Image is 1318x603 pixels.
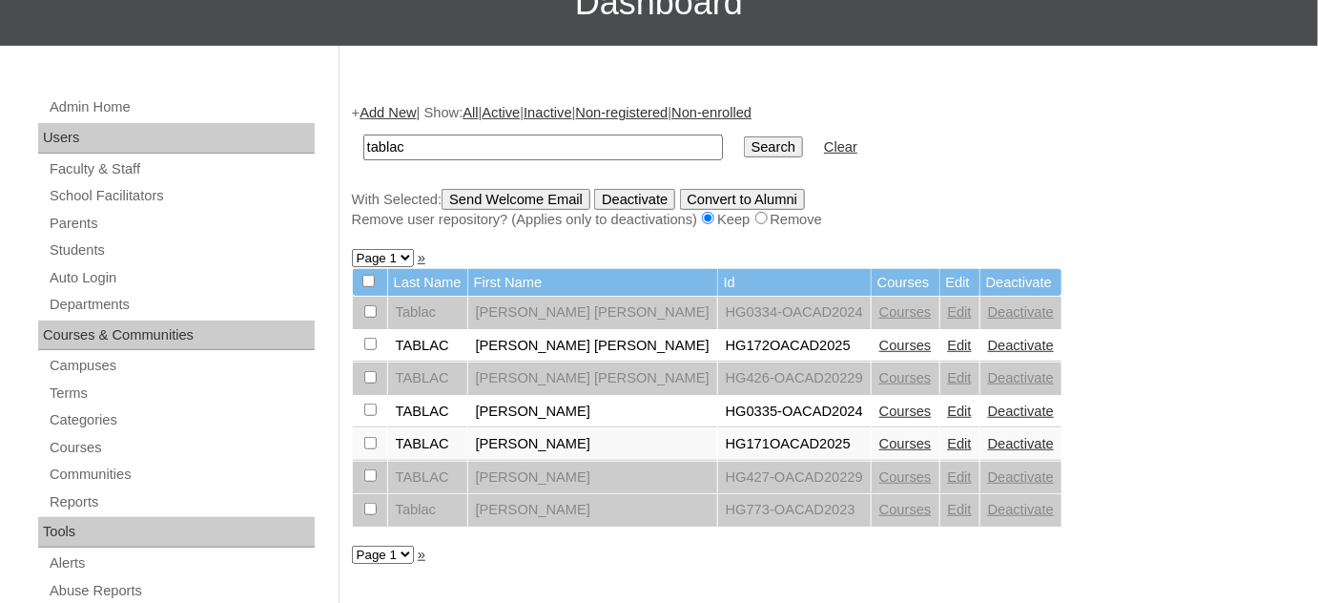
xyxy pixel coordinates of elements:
[48,463,315,487] a: Communities
[948,404,972,419] a: Edit
[718,494,871,527] td: HG773-OACAD2023
[468,462,717,494] td: [PERSON_NAME]
[38,123,315,154] div: Users
[718,428,871,461] td: HG171OACAD2025
[671,105,752,120] a: Non-enrolled
[594,189,675,210] input: Deactivate
[718,269,871,297] td: Id
[879,338,932,353] a: Courses
[879,436,932,451] a: Courses
[38,517,315,548] div: Tools
[388,428,467,461] td: TABLAC
[824,139,857,155] a: Clear
[463,105,478,120] a: All
[388,494,467,527] td: Tablac
[418,250,425,265] a: »
[988,469,1054,485] a: Deactivate
[352,103,1296,229] div: + | Show: | | | |
[680,189,806,210] input: Convert to Alumni
[718,330,871,363] td: HG172OACAD2025
[352,189,1296,230] div: With Selected:
[48,266,315,290] a: Auto Login
[388,363,467,395] td: TABLAC
[48,551,315,575] a: Alerts
[988,502,1054,517] a: Deactivate
[576,105,669,120] a: Non-registered
[879,502,932,517] a: Courses
[468,396,717,428] td: [PERSON_NAME]
[524,105,572,120] a: Inactive
[988,338,1054,353] a: Deactivate
[38,321,315,351] div: Courses & Communities
[388,297,467,329] td: Tablac
[468,297,717,329] td: [PERSON_NAME] [PERSON_NAME]
[879,469,932,485] a: Courses
[468,363,717,395] td: [PERSON_NAME] [PERSON_NAME]
[718,396,871,428] td: HG0335-OACAD2024
[948,338,972,353] a: Edit
[388,462,467,494] td: TABLAC
[388,269,467,297] td: Last Name
[988,436,1054,451] a: Deactivate
[948,502,972,517] a: Edit
[352,210,1296,230] div: Remove user repository? (Applies only to deactivations) Keep Remove
[872,269,939,297] td: Courses
[988,304,1054,320] a: Deactivate
[48,354,315,378] a: Campuses
[48,184,315,208] a: School Facilitators
[48,293,315,317] a: Departments
[360,105,416,120] a: Add New
[948,469,972,485] a: Edit
[48,436,315,460] a: Courses
[48,95,315,119] a: Admin Home
[48,490,315,514] a: Reports
[48,382,315,405] a: Terms
[718,297,871,329] td: HG0334-OACAD2024
[980,269,1061,297] td: Deactivate
[48,408,315,432] a: Categories
[879,370,932,385] a: Courses
[483,105,521,120] a: Active
[988,370,1054,385] a: Deactivate
[948,436,972,451] a: Edit
[948,370,972,385] a: Edit
[48,157,315,181] a: Faculty & Staff
[879,404,932,419] a: Courses
[48,212,315,236] a: Parents
[940,269,979,297] td: Edit
[988,404,1054,419] a: Deactivate
[879,304,932,320] a: Courses
[744,136,803,157] input: Search
[388,330,467,363] td: TABLAC
[718,462,871,494] td: HG427-OACAD20229
[48,579,315,603] a: Abuse Reports
[468,494,717,527] td: [PERSON_NAME]
[418,547,425,562] a: »
[718,363,871,395] td: HG426-OACAD20229
[948,304,972,320] a: Edit
[388,396,467,428] td: TABLAC
[468,269,717,297] td: First Name
[363,135,723,160] input: Search
[442,189,590,210] input: Send Welcome Email
[468,330,717,363] td: [PERSON_NAME] [PERSON_NAME]
[468,428,717,461] td: [PERSON_NAME]
[48,239,315,262] a: Students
